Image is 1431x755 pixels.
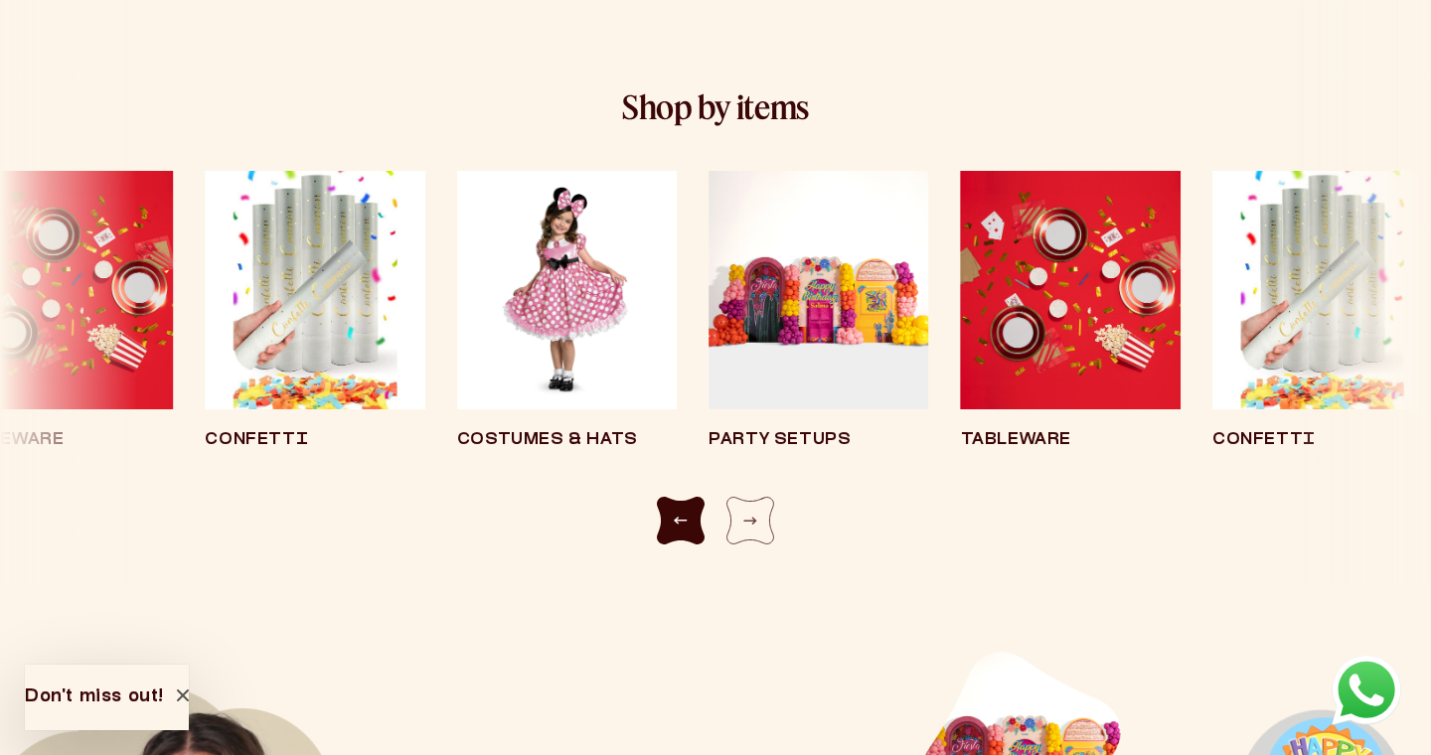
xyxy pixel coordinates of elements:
[709,433,928,449] div: Party Setups
[657,497,705,544] div: Previous slide
[709,171,928,449] a: Party Setups
[102,91,1329,123] h4: Shop by items
[205,171,424,449] a: Confetti
[457,433,677,449] div: Costumes & Hats
[726,497,774,544] div: Next slide
[205,433,424,449] div: Confetti
[961,171,1181,497] div: 2 / 8
[709,171,928,497] div: 1 / 8
[457,171,677,449] a: Costumes & Hats
[457,171,677,497] div: 8 / 8
[961,171,1181,449] a: Tableware
[205,171,424,497] div: 7 / 8
[961,433,1181,449] div: Tableware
